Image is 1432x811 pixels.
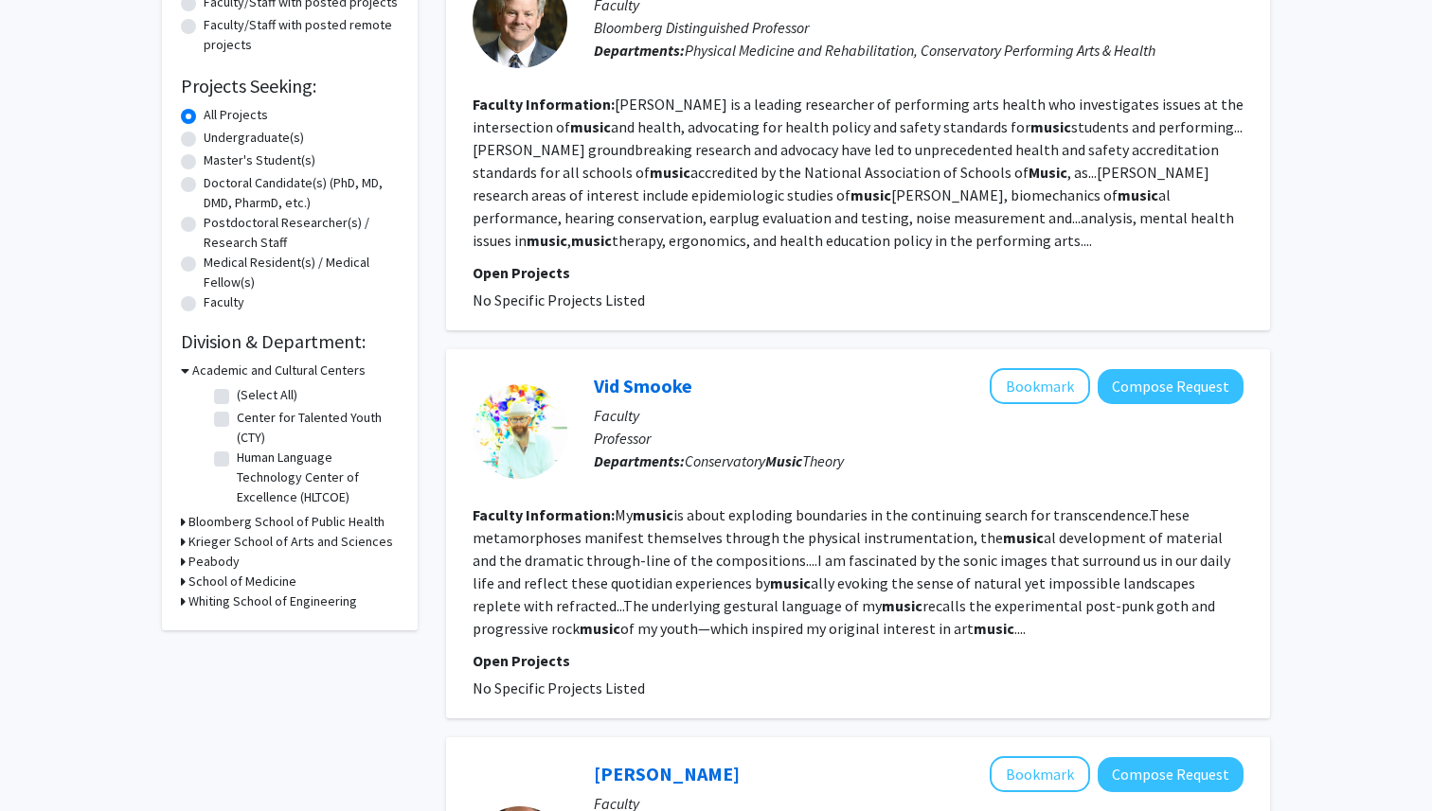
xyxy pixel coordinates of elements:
[685,451,844,470] span: Conservatory Theory
[204,150,315,170] label: Master's Student(s)
[204,253,399,292] label: Medical Resident(s) / Medical Fellow(s)
[204,213,399,253] label: Postdoctoral Researcher(s) / Research Staff
[1030,117,1071,136] b: music
[188,552,240,572] h3: Peabody
[237,408,394,448] label: Center for Talented Youth (CTY)
[188,591,357,611] h3: Whiting School of Engineering
[188,572,296,591] h3: School of Medicine
[1029,163,1067,182] b: Music
[650,163,690,182] b: music
[633,505,673,524] b: music
[571,231,612,250] b: music
[594,374,692,397] a: Vid Smooke
[850,185,891,204] b: music
[594,762,740,785] a: [PERSON_NAME]
[594,427,1244,450] p: Professor
[204,105,268,125] label: All Projects
[1118,185,1158,204] b: music
[1098,757,1244,792] button: Compose Request to Arielle Saiber
[882,596,922,615] b: music
[473,679,645,697] span: No Specific Projects Listed
[1098,369,1244,404] button: Compose Request to Vid Smooke
[594,404,1244,427] p: Faculty
[473,649,1244,672] p: Open Projects
[770,573,811,592] b: music
[204,173,399,213] label: Doctoral Candidate(s) (PhD, MD, DMD, PharmD, etc.)
[473,95,1244,250] fg-read-more: [PERSON_NAME] is a leading researcher of performing arts health who investigates issues at the in...
[990,368,1090,404] button: Add Vid Smooke to Bookmarks
[204,128,304,148] label: Undergraduate(s)
[237,385,297,405] label: (Select All)
[237,448,394,507] label: Human Language Technology Center of Excellence (HLTCOE)
[473,505,615,524] b: Faculty Information:
[765,451,802,470] b: Music
[685,41,1155,60] span: Physical Medicine and Rehabilitation, Conservatory Performing Arts & Health
[580,619,620,638] b: music
[204,292,244,312] label: Faculty
[188,532,393,552] h3: Krieger School of Arts and Sciences
[594,451,685,470] b: Departments:
[527,231,567,250] b: music
[181,75,399,97] h2: Projects Seeking:
[1003,528,1044,547] b: music
[473,291,645,309] span: No Specific Projects Listed
[14,726,81,797] iframe: Chat
[990,756,1090,792] button: Add Arielle Saiber to Bookmarks
[473,261,1244,284] p: Open Projects
[188,512,385,532] h3: Bloomberg School of Public Health
[570,117,611,136] b: music
[192,361,366,380] h3: Academic and Cultural Centers
[594,16,1244,39] p: Bloomberg Distinguished Professor
[974,619,1014,638] b: music
[594,41,685,60] b: Departments:
[181,330,399,353] h2: Division & Department:
[473,505,1230,638] fg-read-more: My is about exploding boundaries in the continuing search for transcendence.These metamorphoses m...
[204,15,399,55] label: Faculty/Staff with posted remote projects
[473,95,615,114] b: Faculty Information:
